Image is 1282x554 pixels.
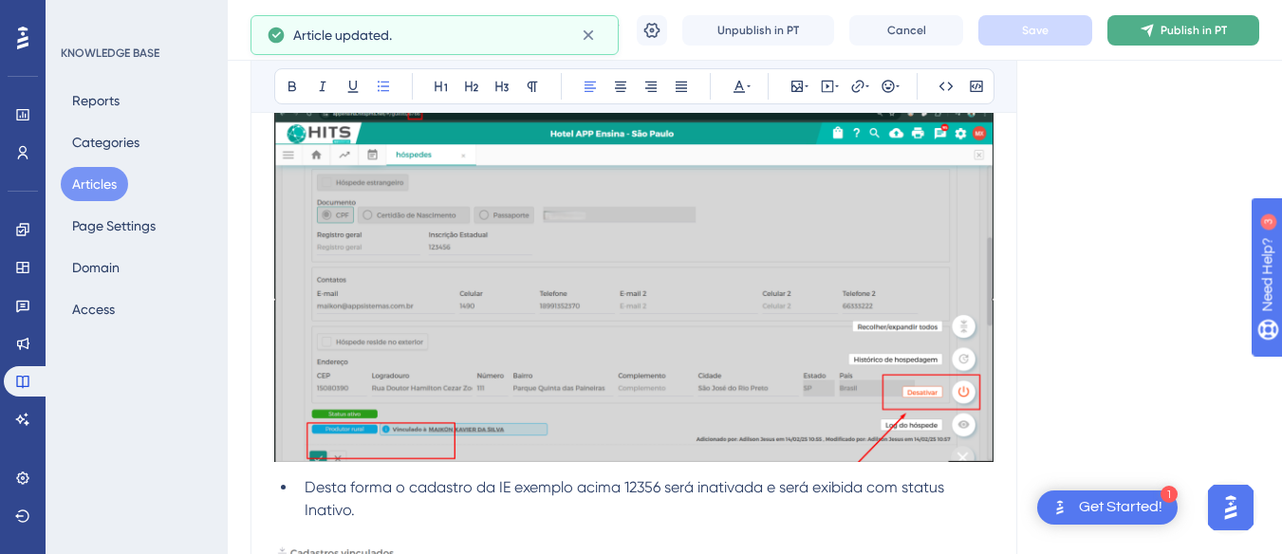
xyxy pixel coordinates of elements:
div: Get Started! [1079,497,1162,518]
button: Categories [61,125,151,159]
button: Domain [61,250,131,285]
iframe: UserGuiding AI Assistant Launcher [1202,479,1259,536]
span: Article updated. [293,24,392,46]
button: Cancel [849,15,963,46]
button: Reports [61,83,131,118]
span: Save [1022,23,1049,38]
button: Unpublish in PT [682,15,834,46]
img: launcher-image-alternative-text [1049,496,1071,519]
span: Cancel [887,23,926,38]
button: Access [61,292,126,326]
button: Articles [61,167,128,201]
span: Desta forma o cadastro da IE exemplo acima 12356 será inativada e será exibida com status Inativo. [305,478,948,519]
div: 1 [1161,486,1178,503]
div: KNOWLEDGE BASE [61,46,159,61]
span: Need Help? [45,5,119,28]
button: Publish in PT [1107,15,1259,46]
span: Publish in PT [1161,23,1227,38]
div: Open Get Started! checklist, remaining modules: 1 [1037,490,1178,525]
div: 3 [132,9,138,25]
span: Unpublish in PT [717,23,799,38]
button: Page Settings [61,209,167,243]
button: Save [978,15,1092,46]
